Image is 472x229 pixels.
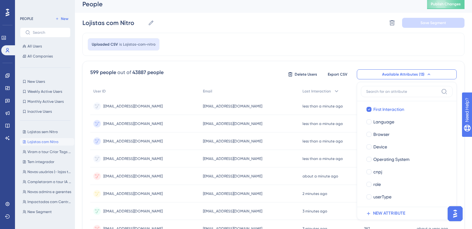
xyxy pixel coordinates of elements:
[20,16,33,21] div: PEOPLE
[373,118,394,126] span: Language
[203,156,262,161] span: [EMAIL_ADDRESS][DOMAIN_NAME]
[420,20,446,25] span: Save Segment
[302,209,327,213] time: 3 minutes ago
[287,69,318,79] button: Delete Users
[27,169,72,174] span: Novos usuários (- lojas testes)
[203,174,262,179] span: [EMAIL_ADDRESS][DOMAIN_NAME]
[123,42,155,47] span: Lojistas-com-nitro
[27,209,52,214] span: New Segment
[366,89,439,94] input: Search for an attribute
[373,168,382,176] span: cnpj
[20,88,71,95] button: Weekly Active Users
[119,42,122,47] span: is
[27,139,58,144] span: Lojistas com Nitro
[27,179,72,184] span: Completaram o tour IA CRM
[302,89,331,94] span: Last Interaction
[20,98,71,105] button: Monthly Active Users
[27,199,72,204] span: Impactados com Central de pagamentos
[302,122,343,126] time: less than a minute ago
[373,181,381,188] span: role
[27,89,62,94] span: Weekly Active Users
[103,121,163,126] span: [EMAIL_ADDRESS][DOMAIN_NAME]
[27,54,53,59] span: All Companies
[27,189,71,194] span: Novos admins e gerentes
[203,89,212,94] span: Email
[27,129,58,134] span: Lojistas sem Nitro
[93,89,106,94] span: User ID
[20,198,74,206] button: Impactados com Central de pagamentos
[20,188,74,196] button: Novos admins e gerentes
[373,143,387,151] span: Device
[27,79,45,84] span: New Users
[373,210,405,217] span: NEW ATTRIBUTE
[373,106,404,113] span: First Interaction
[27,159,54,164] span: Tem integrador
[203,209,262,214] span: [EMAIL_ADDRESS][DOMAIN_NAME]
[357,69,457,79] button: Available Attributes (13)
[82,18,145,27] input: Segment Name
[27,149,72,154] span: Viram o tour Criar Tags Personalizáveis
[446,204,465,223] iframe: UserGuiding AI Assistant Launcher
[103,209,163,214] span: [EMAIL_ADDRESS][DOMAIN_NAME]
[53,15,71,22] button: New
[20,158,74,166] button: Tem integrador
[103,174,163,179] span: [EMAIL_ADDRESS][DOMAIN_NAME]
[20,148,74,156] button: Viram o tour Criar Tags Personalizáveis
[103,156,163,161] span: [EMAIL_ADDRESS][DOMAIN_NAME]
[302,139,343,143] time: less than a minute ago
[203,104,262,109] span: [EMAIL_ADDRESS][DOMAIN_NAME]
[103,191,163,196] span: [EMAIL_ADDRESS][DOMAIN_NAME]
[373,193,391,201] span: userType
[27,99,64,104] span: Monthly Active Users
[302,157,343,161] time: less than a minute ago
[20,52,71,60] button: All Companies
[203,121,262,126] span: [EMAIL_ADDRESS][DOMAIN_NAME]
[373,131,390,138] span: Browser
[15,2,39,9] span: Need Help?
[132,69,164,76] div: 43887 people
[20,178,74,186] button: Completaram o tour IA CRM
[20,108,71,115] button: Inactive Users
[20,42,71,50] button: All Users
[328,72,347,77] span: Export CSV
[20,168,74,176] button: Novos usuários (- lojas testes)
[61,16,68,21] span: New
[322,69,353,79] button: Export CSV
[103,104,163,109] span: [EMAIL_ADDRESS][DOMAIN_NAME]
[20,208,74,216] button: New Segment
[117,69,131,76] div: out of
[361,207,456,220] button: NEW ATTRIBUTE
[103,139,163,144] span: [EMAIL_ADDRESS][DOMAIN_NAME]
[33,30,65,35] input: Search
[90,69,116,76] div: 599 people
[373,156,410,163] span: Operating System
[382,72,425,77] span: Available Attributes (13)
[295,72,317,77] span: Delete Users
[92,42,118,47] span: Uploaded CSV
[302,192,327,196] time: 2 minutes ago
[302,174,338,178] time: about a minute ago
[302,104,343,108] time: less than a minute ago
[27,109,52,114] span: Inactive Users
[402,18,465,28] button: Save Segment
[27,44,42,49] span: All Users
[203,139,262,144] span: [EMAIL_ADDRESS][DOMAIN_NAME]
[20,128,74,136] button: Lojistas sem Nitro
[203,191,262,196] span: [EMAIL_ADDRESS][DOMAIN_NAME]
[20,78,71,85] button: New Users
[20,138,74,146] button: Lojistas com Nitro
